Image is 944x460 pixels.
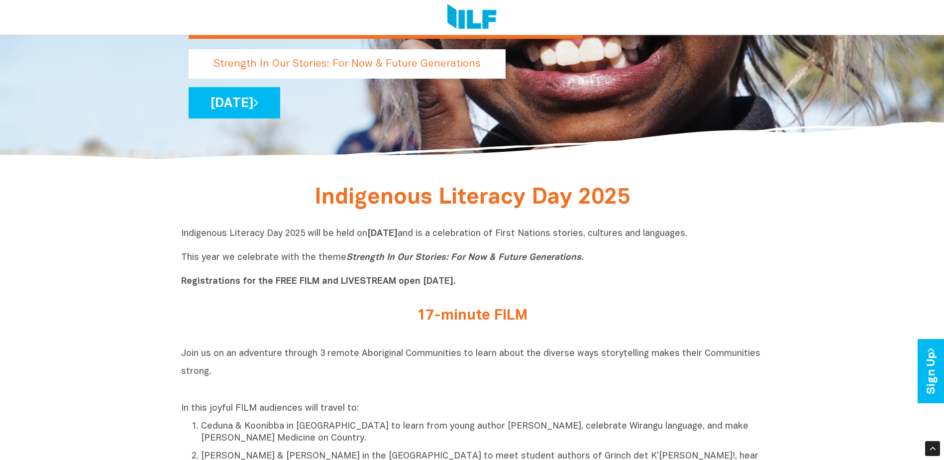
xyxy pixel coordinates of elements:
[181,228,763,288] p: Indigenous Literacy Day 2025 will be held on and is a celebration of First Nations stories, cultu...
[181,349,760,376] span: Join us on an adventure through 3 remote Aboriginal Communities to learn about the diverse ways s...
[201,421,763,445] p: Ceduna & Koonibba in [GEOGRAPHIC_DATA] to learn from young author [PERSON_NAME], celebrate Wirang...
[346,253,581,262] i: Strength In Our Stories: For Now & Future Generations
[286,308,659,324] h2: 17-minute FILM
[189,87,280,118] a: [DATE]
[181,277,456,286] b: Registrations for the FREE FILM and LIVESTREAM open [DATE].
[181,403,763,415] p: In this joyful FILM audiences will travel to:
[925,441,940,456] div: Scroll Back to Top
[315,188,630,208] span: Indigenous Literacy Day 2025
[367,230,398,238] b: [DATE]
[189,49,506,79] p: Strength In Our Stories: For Now & Future Generations
[447,4,497,31] img: Logo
